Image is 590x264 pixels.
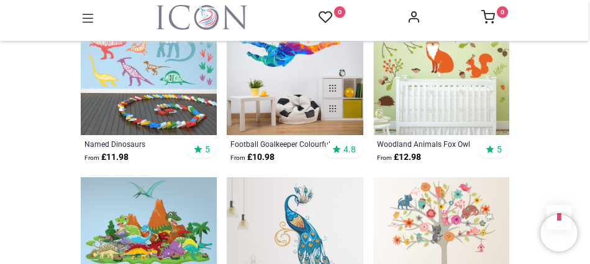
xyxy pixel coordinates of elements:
[157,5,247,30] img: Icon Wall Stickers
[230,154,245,161] span: From
[481,14,509,24] a: 0
[407,14,420,24] a: Account Info
[540,214,578,252] iframe: Brevo live chat
[497,144,502,155] span: 5
[230,139,334,149] a: Football Goalkeeper Colourful
[377,151,421,164] strong: £ 12.98
[497,6,509,18] sup: 0
[157,5,247,30] a: Logo of Icon Wall Stickers
[205,144,210,155] span: 5
[377,154,392,161] span: From
[84,154,99,161] span: From
[377,139,480,149] a: Woodland Animals Fox Owl Set
[343,144,356,155] span: 4.8
[84,151,129,164] strong: £ 11.98
[230,151,275,164] strong: £ 10.98
[334,6,346,18] sup: 0
[84,139,188,149] a: Named Dinosaurs Stegosaurus Triceratops Set
[319,10,346,25] a: 0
